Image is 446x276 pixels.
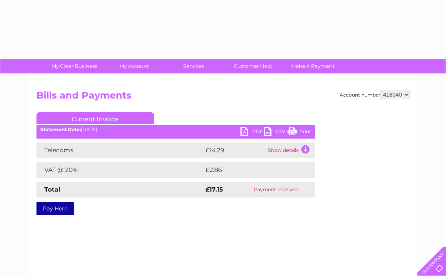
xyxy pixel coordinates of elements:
a: Print [288,127,311,138]
a: Current Invoice [36,112,154,124]
td: £14.29 [204,143,266,158]
a: Customer Help [221,59,286,73]
td: Telecoms [36,143,204,158]
div: Account number [340,90,410,99]
b: Statement Date: [40,126,81,132]
a: PDF [240,127,264,138]
strong: £17.15 [206,186,223,193]
a: My Account [102,59,166,73]
h2: Bills and Payments [36,90,410,105]
td: Payment received [237,182,315,197]
td: VAT @ 20% [36,162,204,178]
a: Pay Here [36,202,74,215]
td: Show details [266,143,315,158]
strong: Total [44,186,60,193]
a: Services [161,59,226,73]
td: £2.86 [204,162,297,178]
a: Make A Payment [280,59,345,73]
div: [DATE] [36,127,315,132]
a: My Clear Business [42,59,107,73]
a: CSV [264,127,288,138]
